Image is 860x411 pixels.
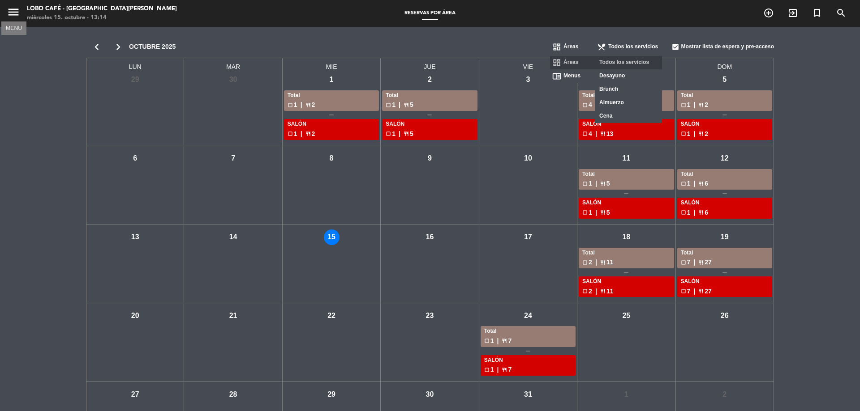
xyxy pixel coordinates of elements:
[698,210,704,215] span: restaurant
[717,386,732,402] div: 2
[582,91,670,100] div: Total
[484,336,572,346] div: 1 7
[484,364,572,375] div: 1 7
[283,58,381,72] span: MIE
[681,277,769,286] div: SALÓN
[595,286,597,297] span: |
[404,102,409,108] span: restaurant
[582,199,670,208] div: SALÓN
[763,8,774,18] i: add_circle_outline
[582,260,588,265] span: check_box_outline_blank
[582,288,588,294] span: check_box_outline_blank
[599,58,649,67] span: Todos los servicios
[288,120,375,129] div: SALÓN
[681,170,769,179] div: Total
[107,41,129,53] i: chevron_right
[681,178,769,189] div: 1 6
[582,170,670,179] div: Total
[520,72,536,88] div: 3
[693,129,695,139] span: |
[600,131,606,136] span: restaurant
[324,229,340,245] div: 15
[600,288,606,294] span: restaurant
[288,131,293,136] span: check_box_outline_blank
[386,120,473,129] div: SALÓN
[400,11,460,16] span: Reservas por área
[502,338,507,343] span: restaurant
[225,229,241,245] div: 14
[582,178,670,189] div: 1 5
[497,336,499,346] span: |
[381,58,479,72] span: JUE
[600,260,606,265] span: restaurant
[582,100,670,110] div: 4 13
[520,308,536,323] div: 24
[582,131,588,136] span: check_box_outline_blank
[698,102,704,108] span: restaurant
[301,100,302,110] span: |
[386,100,473,110] div: 1 5
[693,208,695,218] span: |
[563,72,580,81] span: Menus
[484,327,572,336] div: Total
[693,100,695,110] span: |
[681,288,686,294] span: check_box_outline_blank
[301,129,302,139] span: |
[595,178,597,189] span: |
[681,129,769,139] div: 1 2
[497,364,499,375] span: |
[422,229,438,245] div: 16
[693,257,695,267] span: |
[582,210,588,215] span: check_box_outline_blank
[305,131,311,136] span: restaurant
[698,181,704,186] span: restaurant
[595,208,597,218] span: |
[520,229,536,245] div: 17
[812,8,822,18] i: turned_in_not
[27,13,177,22] div: miércoles 15. octubre - 13:14
[619,229,634,245] div: 18
[484,338,490,343] span: check_box_outline_blank
[324,308,340,323] div: 22
[787,8,798,18] i: exit_to_app
[484,356,572,365] div: SALÓN
[582,257,670,267] div: 2 11
[693,178,695,189] span: |
[597,42,606,51] span: restaurant_menu
[599,85,618,94] span: Brunch
[595,129,597,139] span: |
[599,98,624,107] span: Almuerzo
[324,386,340,402] div: 29
[595,257,597,267] span: |
[563,58,578,67] span: Áreas
[386,129,473,139] div: 1 5
[681,120,769,129] div: SALÓN
[676,58,774,72] span: DOM
[681,286,769,297] div: 7 27
[86,58,184,72] span: LUN
[7,5,20,19] i: menu
[681,249,769,258] div: Total
[288,100,375,110] div: 1 2
[127,151,143,166] div: 6
[552,58,561,67] span: dashboard
[127,72,143,88] div: 29
[582,286,670,297] div: 2 11
[698,288,704,294] span: restaurant
[324,72,340,88] div: 1
[386,91,473,100] div: Total
[671,38,774,56] div: Mostrar lista de espera y pre-acceso
[1,24,26,32] div: MENU
[698,260,704,265] span: restaurant
[836,8,847,18] i: search
[681,199,769,208] div: SALÓN
[225,72,241,88] div: 30
[681,257,769,267] div: 7 27
[27,4,177,13] div: Lobo Café - [GEOGRAPHIC_DATA][PERSON_NAME]
[422,308,438,323] div: 23
[599,72,625,81] span: Desayuno
[717,308,732,323] div: 26
[582,102,588,108] span: check_box_outline_blank
[681,181,686,186] span: check_box_outline_blank
[399,100,400,110] span: |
